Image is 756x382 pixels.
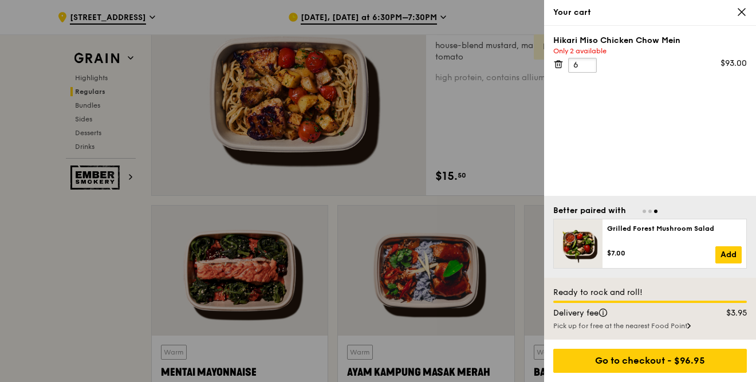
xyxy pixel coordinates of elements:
[553,46,747,56] div: Only 2 available
[553,205,626,216] div: Better paired with
[607,249,715,258] div: $7.00
[654,210,657,213] span: Go to slide 3
[553,7,747,18] div: Your cart
[643,210,646,213] span: Go to slide 1
[553,321,747,330] div: Pick up for free at the nearest Food Point
[553,35,747,56] div: Hikari Miso Chicken Chow Mein
[553,349,747,373] div: Go to checkout - $96.95
[553,287,747,298] div: Ready to rock and roll!
[720,58,747,69] div: $93.00
[715,246,742,263] a: Add
[546,308,702,319] div: Delivery fee
[607,224,742,233] div: Grilled Forest Mushroom Salad
[648,210,652,213] span: Go to slide 2
[702,308,754,319] div: $3.95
